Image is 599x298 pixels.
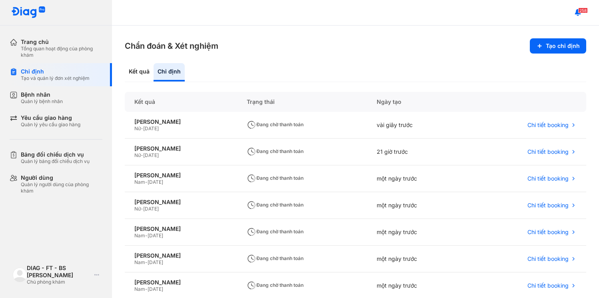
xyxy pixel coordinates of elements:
[527,255,569,262] span: Chi tiết booking
[134,225,228,232] div: [PERSON_NAME]
[21,158,90,165] div: Quản lý bảng đối chiếu dịch vụ
[125,63,154,81] div: Kết quả
[148,259,163,265] span: [DATE]
[134,252,228,259] div: [PERSON_NAME]
[13,268,27,282] img: logo
[237,92,367,112] div: Trạng thái
[145,232,148,238] span: -
[21,46,102,58] div: Tổng quan hoạt động của phòng khám
[367,112,469,139] div: vài giây trước
[134,172,228,179] div: [PERSON_NAME]
[21,151,90,158] div: Bảng đối chiếu dịch vụ
[143,206,159,212] span: [DATE]
[148,232,163,238] span: [DATE]
[134,279,228,286] div: [PERSON_NAME]
[21,38,102,46] div: Trang chủ
[148,179,163,185] span: [DATE]
[367,219,469,246] div: một ngày trước
[21,181,102,194] div: Quản lý người dùng của phòng khám
[578,8,588,13] span: 258
[527,282,569,289] span: Chi tiết booking
[21,75,90,81] div: Tạo và quản lý đơn xét nghiệm
[134,232,145,238] span: Nam
[145,259,148,265] span: -
[367,165,469,192] div: một ngày trước
[247,255,303,261] span: Đang chờ thanh toán
[367,92,469,112] div: Ngày tạo
[125,92,237,112] div: Kết quả
[141,125,143,131] span: -
[11,6,46,19] img: logo
[154,63,185,81] div: Chỉ định
[527,148,569,155] span: Chi tiết booking
[367,192,469,219] div: một ngày trước
[247,228,303,234] span: Đang chờ thanh toán
[527,228,569,236] span: Chi tiết booking
[145,286,148,292] span: -
[134,118,228,125] div: [PERSON_NAME]
[141,152,143,158] span: -
[143,152,159,158] span: [DATE]
[141,206,143,212] span: -
[21,68,90,75] div: Chỉ định
[21,91,63,98] div: Bệnh nhân
[134,259,145,265] span: Nam
[143,125,159,131] span: [DATE]
[367,246,469,272] div: một ngày trước
[134,206,141,212] span: Nữ
[247,121,303,127] span: Đang chờ thanh toán
[367,139,469,165] div: 21 giờ trước
[247,175,303,181] span: Đang chờ thanh toán
[247,282,303,288] span: Đang chờ thanh toán
[134,125,141,131] span: Nữ
[27,279,91,285] div: Chủ phòng khám
[530,38,586,54] button: Tạo chỉ định
[247,202,303,208] span: Đang chờ thanh toán
[125,40,218,52] h3: Chẩn đoán & Xét nghiệm
[134,179,145,185] span: Nam
[148,286,163,292] span: [DATE]
[21,114,80,121] div: Yêu cầu giao hàng
[21,98,63,105] div: Quản lý bệnh nhân
[134,145,228,152] div: [PERSON_NAME]
[247,148,303,154] span: Đang chờ thanh toán
[527,175,569,182] span: Chi tiết booking
[134,199,228,206] div: [PERSON_NAME]
[145,179,148,185] span: -
[527,202,569,209] span: Chi tiết booking
[527,121,569,129] span: Chi tiết booking
[134,286,145,292] span: Nam
[21,121,80,128] div: Quản lý yêu cầu giao hàng
[134,152,141,158] span: Nữ
[27,264,91,279] div: DIAG - FT - BS [PERSON_NAME]
[21,174,102,181] div: Người dùng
